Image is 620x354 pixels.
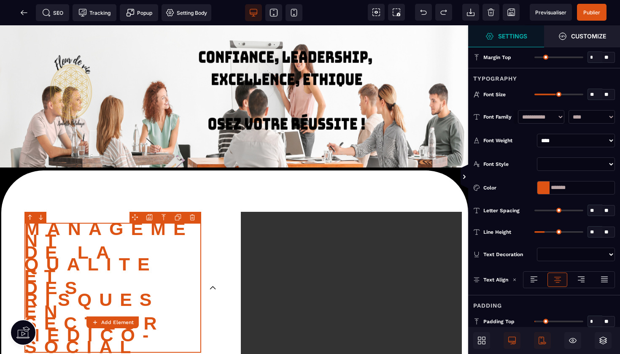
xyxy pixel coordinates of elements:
span: Screenshot [388,4,405,21]
span: Margin Top [483,54,511,61]
span: Padding Top [483,318,515,325]
img: loading [512,278,517,282]
div: Text Decoration [483,250,534,259]
span: View components [368,4,385,21]
span: Setting Body [166,8,207,17]
span: SEO [42,8,63,17]
span: Tracking [78,8,111,17]
span: Preview [530,4,572,21]
span: Desktop Only [504,332,520,349]
span: Open Layers [595,332,612,349]
span: Open Blocks [473,332,490,349]
div: Font Weight [483,136,534,145]
div: Color [483,184,534,192]
span: Font Size [483,91,506,98]
div: Font Style [483,160,534,168]
p: MANAGEMENT DE LA QUALITE ET DES RISQUES EN SECTEUR MEDICO- SOCIAL [24,197,201,327]
span: Settings [468,25,544,47]
span: Previsualiser [535,9,566,16]
p: Text Align [473,276,508,284]
span: Publier [583,9,600,16]
strong: Settings [498,33,527,39]
span: Hide/Show Block [564,332,581,349]
span: Letter Spacing [483,207,520,214]
strong: Add Element [101,319,134,325]
span: Open Style Manager [544,25,620,47]
span: Line Height [483,229,511,235]
div: Font Family [483,113,514,121]
span: Mobile Only [534,332,551,349]
strong: Customize [571,33,606,39]
div: Padding [468,295,620,311]
button: Add Element [86,316,139,328]
span: Popup [126,8,152,17]
div: Typography [468,68,620,84]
